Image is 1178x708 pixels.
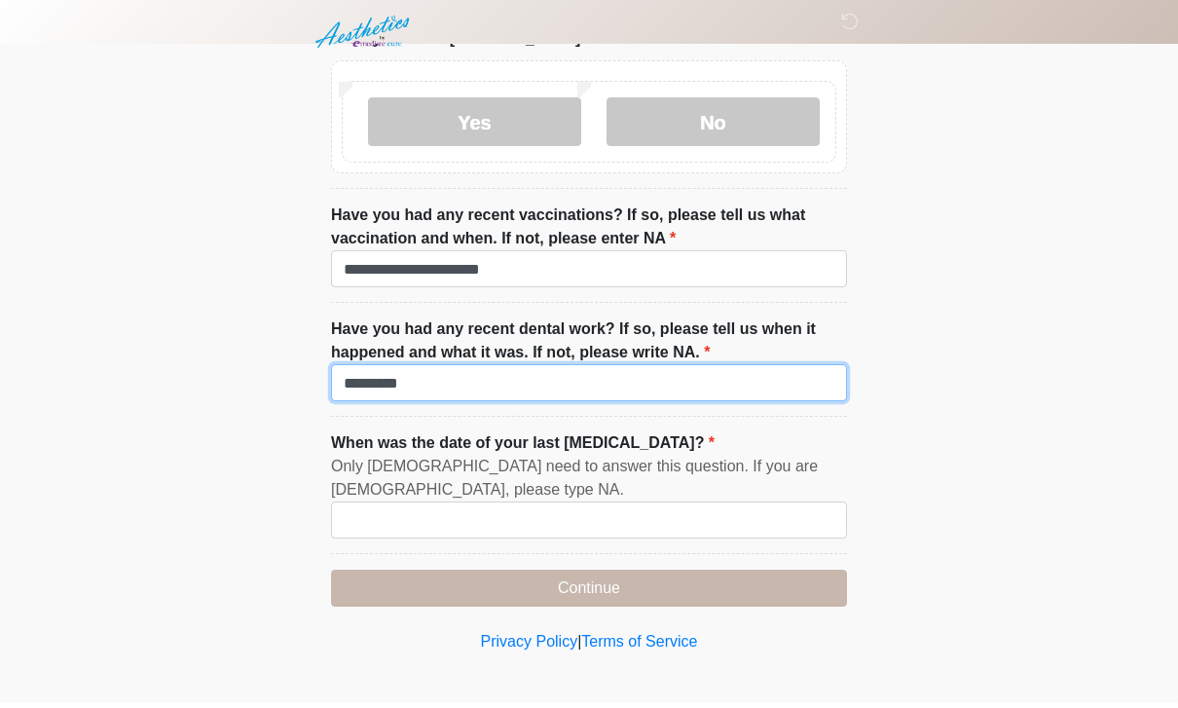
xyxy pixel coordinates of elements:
[581,638,697,654] a: Terms of Service
[331,460,847,506] div: Only [DEMOGRAPHIC_DATA] need to answer this question. If you are [DEMOGRAPHIC_DATA], please type NA.
[331,208,847,255] label: Have you had any recent vaccinations? If so, please tell us what vaccination and when. If not, pl...
[331,436,715,460] label: When was the date of your last [MEDICAL_DATA]?
[577,638,581,654] a: |
[481,638,578,654] a: Privacy Policy
[331,575,847,612] button: Continue
[368,102,581,151] label: Yes
[331,322,847,369] label: Have you had any recent dental work? If so, please tell us when it happened and what it was. If n...
[607,102,820,151] label: No
[312,15,418,59] img: Aesthetics by Emediate Cure Logo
